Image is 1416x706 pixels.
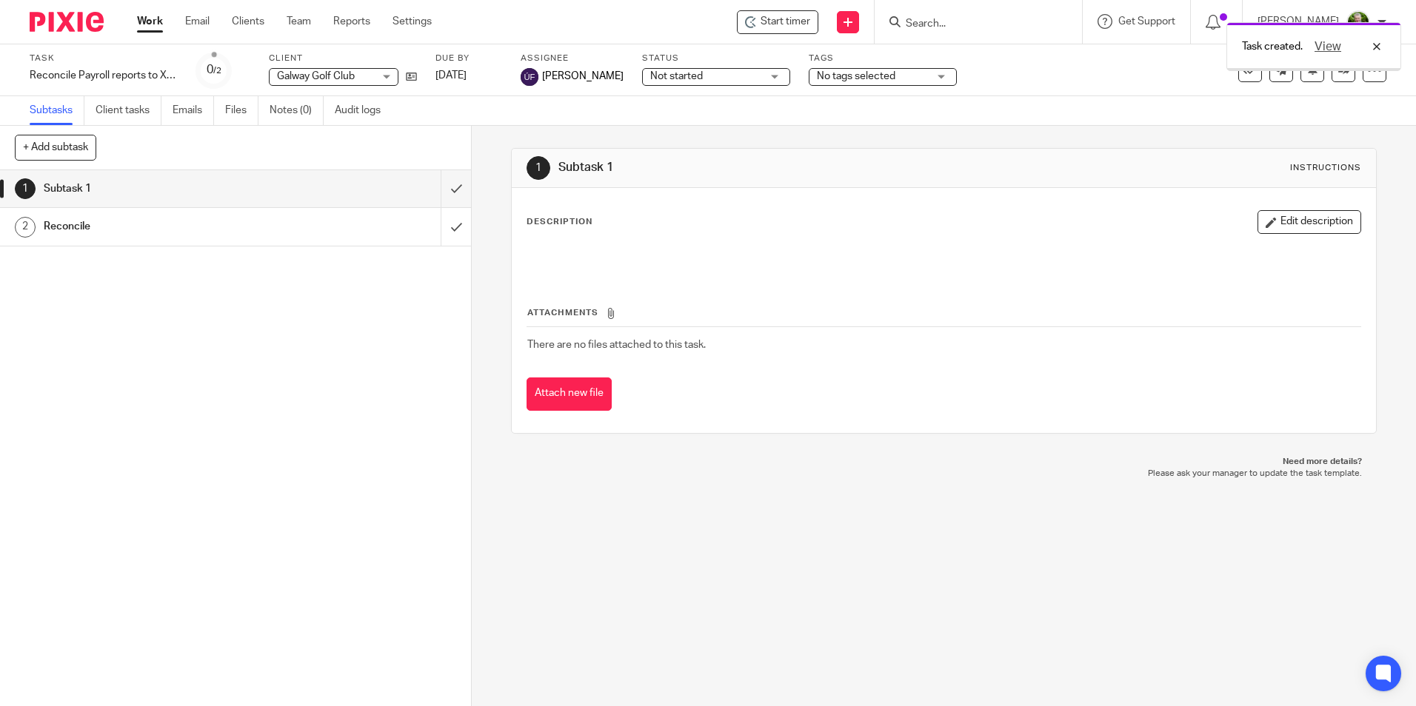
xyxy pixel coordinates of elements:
[527,309,598,317] span: Attachments
[817,71,895,81] span: No tags selected
[650,71,703,81] span: Not started
[269,53,417,64] label: Client
[173,96,214,125] a: Emails
[44,178,298,200] h1: Subtask 1
[527,377,612,411] button: Attach new file
[30,96,84,125] a: Subtasks
[521,53,624,64] label: Assignee
[1290,162,1361,174] div: Instructions
[15,135,96,160] button: + Add subtask
[1242,39,1303,54] p: Task created.
[1310,38,1346,56] button: View
[44,215,298,238] h1: Reconcile
[333,14,370,29] a: Reports
[335,96,392,125] a: Audit logs
[287,14,311,29] a: Team
[527,216,592,228] p: Description
[30,53,178,64] label: Task
[232,14,264,29] a: Clients
[1258,210,1361,234] button: Edit description
[30,68,178,83] div: Reconcile Payroll reports to Xero
[558,160,975,175] h1: Subtask 1
[435,53,502,64] label: Due by
[642,53,790,64] label: Status
[1346,10,1370,34] img: download.png
[207,61,221,78] div: 0
[225,96,258,125] a: Files
[393,14,432,29] a: Settings
[137,14,163,29] a: Work
[270,96,324,125] a: Notes (0)
[527,340,706,350] span: There are no files attached to this task.
[526,456,1361,468] p: Need more details?
[526,468,1361,480] p: Please ask your manager to update the task template.
[542,69,624,84] span: [PERSON_NAME]
[435,70,467,81] span: [DATE]
[15,217,36,238] div: 2
[213,67,221,75] small: /2
[277,71,355,81] span: Galway Golf Club
[521,68,538,86] img: svg%3E
[30,12,104,32] img: Pixie
[185,14,210,29] a: Email
[96,96,161,125] a: Client tasks
[15,178,36,199] div: 1
[527,156,550,180] div: 1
